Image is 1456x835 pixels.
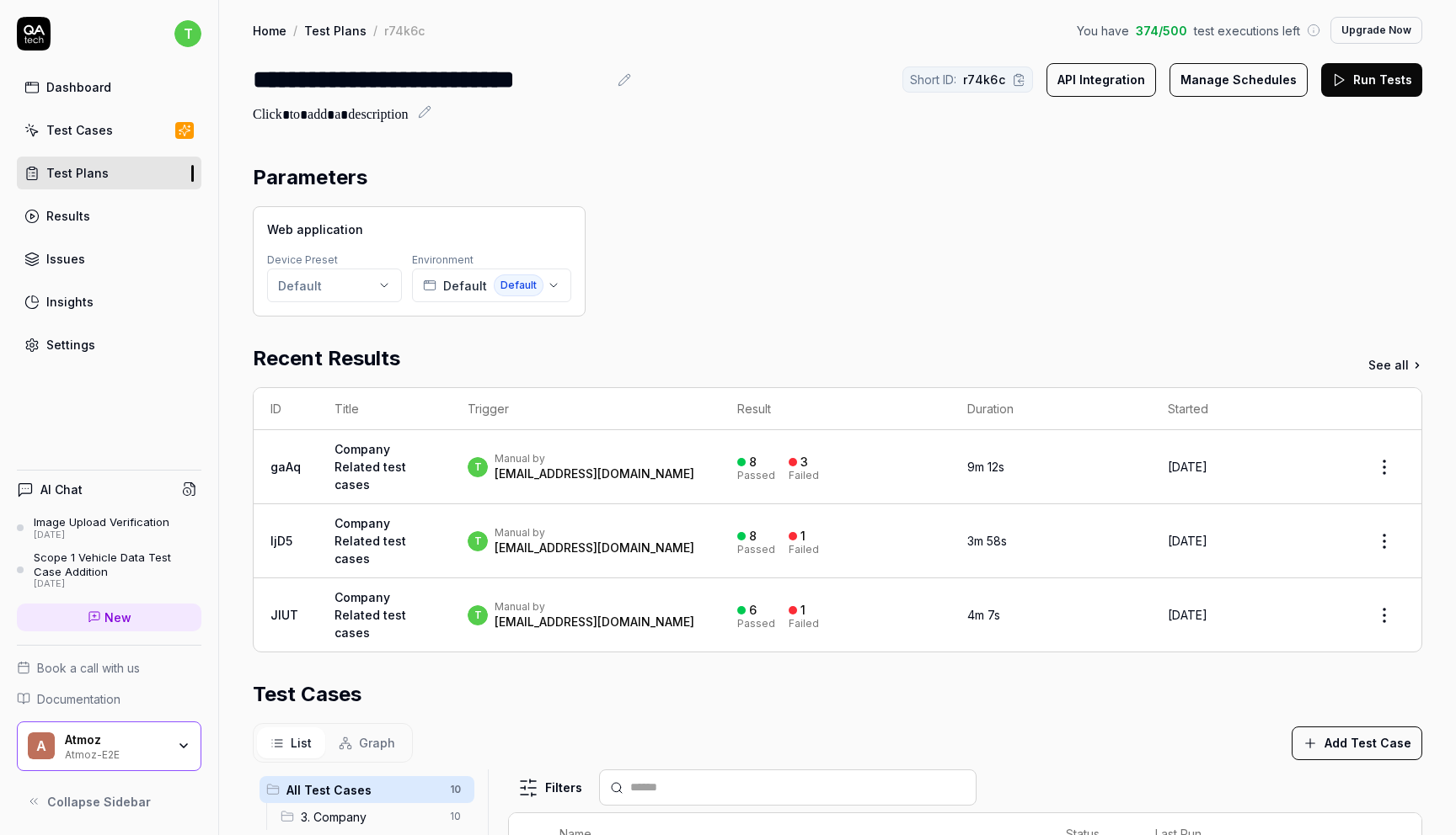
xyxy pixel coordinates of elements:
[384,22,425,39] div: r74k6c
[443,806,468,827] span: 10
[443,277,487,295] span: Default
[451,388,720,430] th: Trigger
[17,285,201,318] a: Insights
[46,250,85,268] div: Issues
[468,457,488,477] span: t
[28,732,55,759] span: A
[40,481,83,498] h4: AI Chat
[967,460,1004,474] time: 9m 12s
[495,526,694,540] div: Manual by
[495,614,694,630] div: [EMAIL_ADDRESS][DOMAIN_NAME]
[373,22,377,39] div: /
[789,471,819,481] div: Failed
[495,452,694,465] div: Manual by
[335,590,406,640] a: Company Related test cases
[270,534,292,548] a: ljD5
[749,529,757,544] div: 8
[274,803,474,830] div: Drag to reorder3. Company10
[1170,63,1308,97] button: Manage Schedules
[37,659,140,677] span: Book a call with us
[34,578,201,590] div: [DATE]
[495,540,694,556] div: [EMAIL_ADDRESS][DOMAIN_NAME]
[174,17,201,51] button: t
[412,253,474,266] label: Environment
[800,455,808,470] div: 3
[46,207,90,225] div: Results
[1046,63,1156,97] button: API Integration
[17,784,201,818] button: Collapse Sidebar
[47,793,151,811] span: Collapse Sidebar
[1168,534,1207,548] time: [DATE]
[253,22,286,39] a: Home
[749,455,757,470] div: 8
[46,121,113,139] div: Test Cases
[46,336,95,354] div: Settings
[720,388,950,430] th: Result
[174,20,201,47] span: t
[1077,22,1129,40] span: You have
[325,727,409,758] button: Graph
[17,604,201,631] a: New
[412,269,571,302] button: DefaultDefault
[254,388,318,430] th: ID
[1368,356,1422,374] a: See all
[1168,460,1207,474] time: [DATE]
[737,471,775,481] div: Passed
[37,690,120,708] span: Documentation
[495,465,694,482] div: [EMAIL_ADDRESS][DOMAIN_NAME]
[749,603,757,618] div: 6
[104,609,131,626] span: New
[967,608,1000,622] time: 4m 7s
[65,732,166,747] div: Atmoz
[291,734,312,752] span: List
[17,71,201,104] a: Dashboard
[17,690,201,708] a: Documentation
[17,659,201,677] a: Book a call with us
[800,603,806,618] div: 1
[950,388,1151,430] th: Duration
[1330,17,1422,44] button: Upgrade Now
[335,442,406,492] a: Company Related test cases
[494,274,543,296] span: Default
[17,328,201,361] a: Settings
[17,157,201,189] a: Test Plans
[508,771,592,805] button: Filters
[267,269,402,302] button: Default
[800,529,806,544] div: 1
[443,779,468,800] span: 10
[967,534,1007,548] time: 3m 58s
[468,531,488,551] span: t
[253,343,400,374] h2: Recent Results
[468,605,488,625] span: t
[270,460,301,474] a: gaAq
[963,71,1005,88] span: r74k6c
[34,529,169,541] div: [DATE]
[737,619,775,629] div: Passed
[17,515,201,540] a: Image Upload Verification[DATE]
[17,199,201,232] a: Results
[789,545,819,555] div: Failed
[737,545,775,555] div: Passed
[17,242,201,275] a: Issues
[1136,22,1187,40] span: 374 / 500
[34,515,169,529] div: Image Upload Verification
[17,550,201,589] a: Scope 1 Vehicle Data Test Case Addition[DATE]
[304,22,367,39] a: Test Plans
[495,600,694,614] div: Manual by
[359,734,395,752] span: Graph
[286,781,440,799] span: All Test Cases
[789,619,819,629] div: Failed
[1168,608,1207,622] time: [DATE]
[253,162,367,193] h2: Parameters
[293,22,297,39] div: /
[267,253,338,266] label: Device Preset
[1292,726,1422,760] button: Add Test Case
[17,721,201,772] button: AAtmozAtmoz-E2E
[46,293,94,311] div: Insights
[46,164,109,182] div: Test Plans
[34,550,201,578] div: Scope 1 Vehicle Data Test Case Addition
[17,114,201,146] a: Test Cases
[46,78,111,96] div: Dashboard
[267,221,363,238] span: Web application
[335,516,406,566] a: Company Related test cases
